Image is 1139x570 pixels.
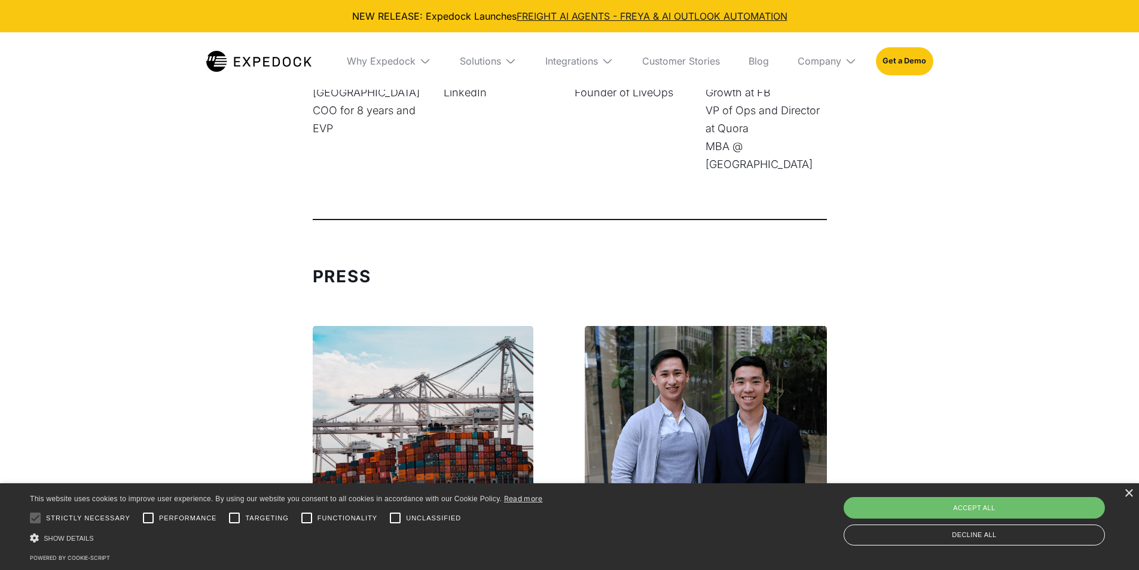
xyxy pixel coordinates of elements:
span: Performance [159,513,217,523]
a: FREIGHT AI AGENTS - FREYA & AI OUTLOOK AUTOMATION [517,10,787,22]
p: Director of Ops & Growth at FB VP of Ops and Director at Quora MBA @ [GEOGRAPHIC_DATA] [706,66,827,173]
span: Functionality [317,513,377,523]
strong: Press [313,266,371,286]
span: Show details [44,535,94,542]
div: Why Expedock [337,32,441,90]
img: E27.CO Thumbnail [585,326,827,568]
span: Unclassified [406,513,461,523]
div: Accept all [844,497,1105,519]
div: Solutions [460,55,501,67]
a: Customer Stories [633,32,729,90]
div: NEW RELEASE: Expedock Launches [10,10,1129,23]
span: This website uses cookies to improve user experience. By using our website you consent to all coo... [30,495,502,503]
p: Co-founder at [GEOGRAPHIC_DATA] COO for 8 years and EVP [313,66,434,138]
div: Solutions [450,32,526,90]
a: Get a Demo [876,47,933,75]
a: Powered by cookie-script [30,554,110,561]
div: Integrations [536,32,623,90]
div: Company [788,32,866,90]
div: Company [798,55,841,67]
span: Targeting [245,513,288,523]
a: Read more [504,494,543,503]
div: Integrations [545,55,598,67]
div: Decline all [844,525,1105,545]
a: Blog [739,32,778,90]
div: Why Expedock [347,55,416,67]
div: Show details [30,532,543,544]
span: Strictly necessary [46,513,130,523]
iframe: Chat Widget [940,441,1139,570]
